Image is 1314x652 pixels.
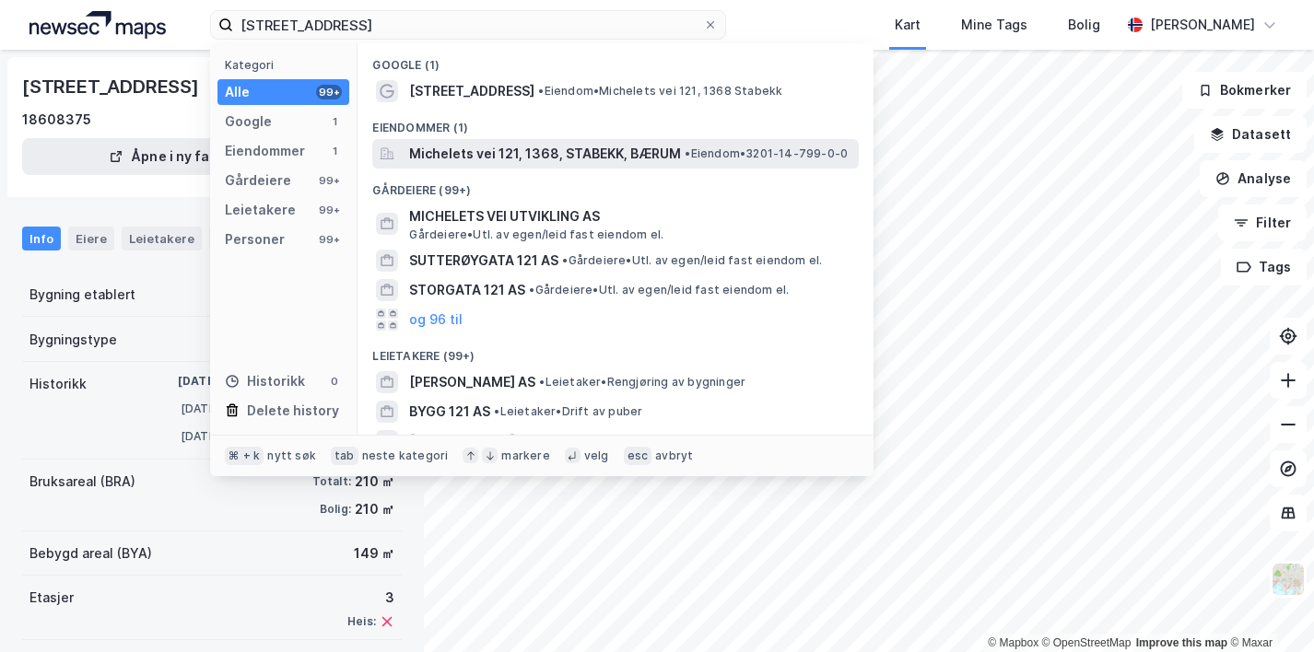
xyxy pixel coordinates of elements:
div: Bruksareal (BRA) [29,471,135,493]
div: Delete history [247,400,339,422]
div: 18608375 [22,109,91,131]
span: [PERSON_NAME] PENN AS [409,430,572,452]
div: Google [225,111,272,133]
button: Filter [1218,204,1307,241]
span: • [539,375,545,389]
img: logo.a4113a55bc3d86da70a041830d287a7e.svg [29,11,166,39]
div: Totalt: [312,474,351,489]
span: Michelets vei 121, 1368, STABEKK, BÆRUM [409,143,681,165]
div: velg [584,448,609,463]
button: Tags [1221,249,1307,285]
div: Bygning etablert [29,284,135,306]
div: 0 [327,374,342,389]
span: STORGATA 121 AS [409,279,525,301]
div: 99+ [316,232,342,247]
iframe: Chat Widget [1222,564,1314,652]
span: SUTTERØYGATA 121 AS [409,250,558,272]
span: [PERSON_NAME] AS [409,371,535,393]
span: • [529,283,534,297]
span: Gårdeiere • Utl. av egen/leid fast eiendom el. [409,227,663,242]
div: [DATE] [146,428,219,445]
div: ⌘ + k [225,447,264,465]
div: Leietakere (99+) [358,334,874,367]
img: Z [1271,562,1306,597]
span: BYGG 121 AS [409,401,490,423]
div: Etasjer [29,587,74,609]
div: 99+ [316,203,342,217]
div: neste kategori [362,448,449,463]
span: • [576,434,581,448]
button: Analyse [1200,160,1307,197]
div: markere [501,448,549,463]
div: Bolig: [320,502,351,517]
div: avbryt [655,448,693,463]
div: Kart [895,14,921,36]
div: Historikk [225,370,305,392]
div: Heis: [347,614,376,629]
span: • [494,404,499,418]
div: Personer [225,228,285,250]
div: 3 [347,587,394,609]
a: OpenStreetMap [1042,636,1132,649]
div: esc [624,447,652,465]
span: Leietaker • Selvst. kunst.virks. litteratur [576,434,808,448]
span: Eiendom • Michelets vei 121, 1368 Stabekk [538,84,782,99]
div: 210 ㎡ [355,498,394,520]
div: Leietakere [122,227,202,250]
span: Gårdeiere • Utl. av egen/leid fast eiendom el. [529,283,789,297]
div: 1 [327,114,342,129]
div: Info [22,227,61,250]
div: Kategori [225,58,349,72]
div: Bebygd areal (BYA) [29,542,152,565]
div: 1 [327,144,342,158]
div: 210 ㎡ [355,471,394,493]
div: [DATE] [146,373,219,390]
div: tab [331,447,358,465]
div: Historikk [29,373,87,395]
div: Alle [225,81,250,103]
button: Åpne i ny fane [22,138,313,175]
button: Datasett [1194,116,1307,153]
div: Eiere [68,227,114,250]
div: 99+ [316,173,342,188]
span: Gårdeiere • Utl. av egen/leid fast eiendom el. [562,253,822,268]
div: [PERSON_NAME] [1150,14,1255,36]
div: Gårdeiere (99+) [358,169,874,202]
span: • [538,84,544,98]
button: og 96 til [409,309,463,331]
div: 99+ [316,85,342,99]
div: Bolig [1068,14,1100,36]
span: MICHELETS VEI UTVIKLING AS [409,205,851,227]
div: Gårdeiere [225,169,291,192]
button: Bokmerker [1182,72,1307,109]
div: Eiendommer (1) [358,106,874,139]
a: Improve this map [1136,636,1227,649]
span: • [685,146,690,160]
div: Leietakere [225,199,296,221]
div: Bygningstype [29,329,117,351]
span: Leietaker • Drift av puber [494,404,642,419]
div: nytt søk [267,448,316,463]
a: Mapbox [988,636,1038,649]
input: Søk på adresse, matrikkel, gårdeiere, leietakere eller personer [233,11,703,39]
div: Mine Tags [961,14,1027,36]
div: 149 ㎡ [354,542,394,565]
div: Google (1) [358,43,874,76]
span: Leietaker • Rengjøring av bygninger [539,375,745,390]
span: Eiendom • 3201-14-799-0-0 [685,146,848,161]
span: • [562,253,568,267]
div: [DATE] [146,401,219,417]
div: [STREET_ADDRESS] [22,72,203,101]
div: Eiendommer [225,140,305,162]
span: [STREET_ADDRESS] [409,80,534,102]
